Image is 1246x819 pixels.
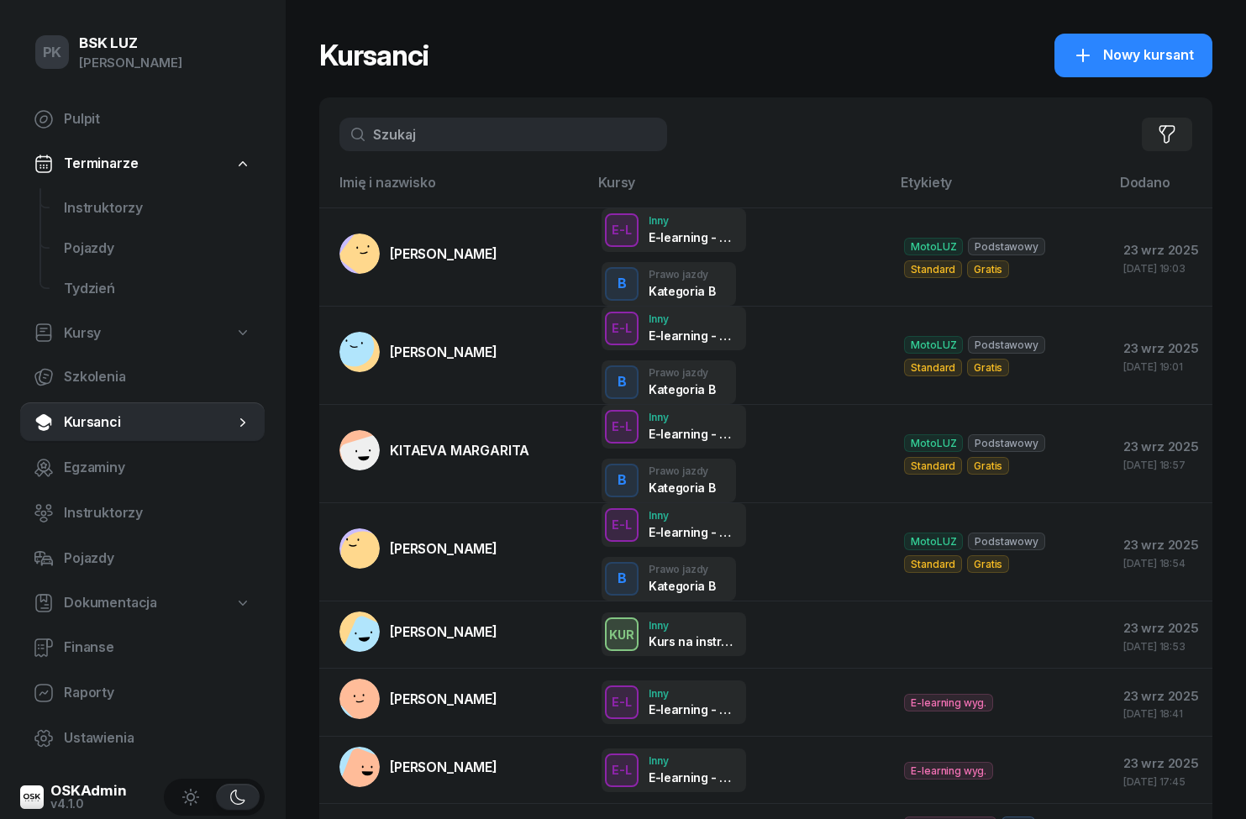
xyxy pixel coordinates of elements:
span: Dokumentacja [64,592,157,614]
span: Tydzień [64,278,251,300]
div: E-L [605,416,639,437]
div: 23 wrz 2025 [1123,617,1199,639]
span: Egzaminy [64,457,251,479]
span: Podstawowy [968,533,1044,550]
div: Inny [649,412,736,423]
th: Imię i nazwisko [319,171,588,207]
button: B [605,267,639,301]
div: [DATE] 18:57 [1123,459,1199,470]
span: MotoLUZ [904,533,963,550]
div: Prawo jazdy [649,465,715,476]
div: E-L [605,759,639,780]
span: E-learning wyg. [904,762,993,780]
span: Podstawowy [968,238,1044,255]
span: [PERSON_NAME] [390,245,497,262]
div: BSK LUZ [79,36,182,50]
span: [PERSON_NAME] [390,759,497,775]
a: Egzaminy [20,448,265,488]
span: Podstawowy [968,434,1044,452]
span: [PERSON_NAME] [390,690,497,707]
div: E-learning - 90 dni [649,427,736,441]
span: Gratis [967,555,1009,573]
div: [DATE] 17:45 [1123,776,1199,787]
span: Standard [904,260,962,278]
div: E-L [605,318,639,339]
div: Kategoria B [649,480,715,495]
span: Terminarze [64,153,138,175]
span: Podstawowy [968,336,1044,354]
a: Dokumentacja [20,584,265,622]
a: Szkolenia [20,357,265,397]
div: B [611,270,634,298]
div: Kategoria B [649,579,715,593]
div: 23 wrz 2025 [1123,534,1199,556]
a: Instruktorzy [20,493,265,533]
span: Finanse [64,637,251,659]
span: Gratis [967,260,1009,278]
div: Prawo jazdy [649,564,715,575]
div: Kurs na instruktora [649,634,736,648]
div: E-L [605,514,639,535]
button: KUR [605,617,639,651]
div: [DATE] 19:03 [1123,263,1199,274]
button: E-L [605,508,639,542]
span: KITAEVA MARGARITA [390,442,529,459]
span: Pojazdy [64,238,251,260]
button: E-L [605,410,639,444]
div: 23 wrz 2025 [1123,753,1199,774]
div: 23 wrz 2025 [1123,685,1199,707]
div: Inny [649,755,736,766]
button: E-L [605,312,639,345]
span: [PERSON_NAME] [390,344,497,360]
span: Pulpit [64,108,251,130]
div: v4.1.0 [50,798,127,810]
a: Instruktorzy [50,188,265,228]
a: Pojazdy [20,538,265,579]
span: MotoLUZ [904,238,963,255]
button: E-L [605,753,639,787]
span: Standard [904,359,962,376]
div: [DATE] 18:41 [1123,708,1199,719]
a: Pulpit [20,99,265,139]
span: [PERSON_NAME] [390,623,497,640]
span: Standard [904,555,962,573]
a: Ustawienia [20,718,265,759]
a: [PERSON_NAME] [339,612,497,652]
div: E-learning - 90 dni [649,328,736,343]
div: [DATE] 18:53 [1123,641,1199,652]
div: Inny [649,215,736,226]
div: Kategoria B [649,284,715,298]
div: E-L [605,691,639,712]
div: Inny [649,620,736,631]
div: Prawo jazdy [649,367,715,378]
div: E-learning - 90 dni [649,230,736,244]
a: Kursanci [20,402,265,443]
div: Kategoria B [649,382,715,396]
span: Gratis [967,457,1009,475]
div: E-L [605,219,639,240]
span: MotoLUZ [904,336,963,354]
span: Nowy kursant [1103,45,1194,66]
div: OSKAdmin [50,784,127,798]
div: B [611,564,634,593]
th: Kursy [588,171,891,207]
div: Inny [649,688,736,699]
button: Nowy kursant [1054,34,1212,77]
button: E-L [605,685,639,719]
a: [PERSON_NAME] [339,234,497,274]
div: 23 wrz 2025 [1123,338,1199,360]
span: [PERSON_NAME] [390,540,497,557]
div: E-learning - 90 dni [649,770,736,785]
span: Szkolenia [64,366,251,388]
span: Kursy [64,323,101,344]
th: Dodano [1110,171,1212,207]
a: Finanse [20,627,265,668]
span: E-learning wyg. [904,694,993,711]
a: KITAEVA MARGARITA [339,430,529,470]
div: Inny [649,313,736,324]
div: [DATE] 18:54 [1123,558,1199,569]
button: B [605,464,639,497]
span: Instruktorzy [64,502,251,524]
div: 23 wrz 2025 [1123,239,1199,261]
div: [DATE] 19:01 [1123,361,1199,372]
